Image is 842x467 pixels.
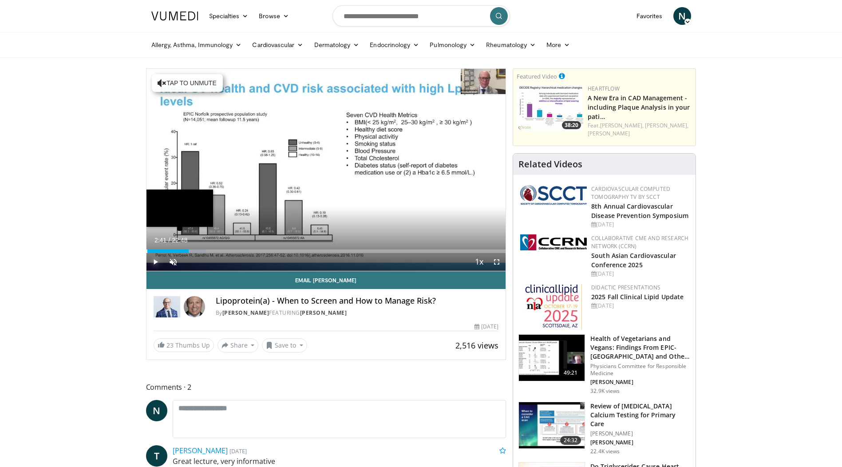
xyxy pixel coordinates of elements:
a: Browse [253,7,294,25]
img: 738d0e2d-290f-4d89-8861-908fb8b721dc.150x105_q85_crop-smart_upscale.jpg [517,85,583,131]
a: Favorites [631,7,668,25]
div: By FEATURING [216,309,499,317]
a: South Asian Cardiovascular Conference 2025 [591,251,676,269]
button: Share [217,338,259,352]
a: Collaborative CME and Research Network (CCRN) [591,234,688,250]
button: Tap to unmute [152,74,223,92]
a: [PERSON_NAME] [588,130,630,137]
span: 24:32 [560,436,581,445]
a: [PERSON_NAME], [645,122,688,129]
span: 2,516 views [455,340,498,351]
img: Dr. Robert S. Rosenson [154,296,180,317]
a: Endocrinology [364,36,424,54]
a: More [541,36,575,54]
a: Specialties [204,7,254,25]
a: 8th Annual Cardiovascular Disease Prevention Symposium [591,202,688,220]
span: 22:48 [172,237,187,244]
p: [PERSON_NAME] [590,439,690,446]
span: 2:41 [154,237,166,244]
img: Avatar [184,296,205,317]
span: 23 [166,341,174,349]
video-js: Video Player [146,69,506,271]
a: A New Era in CAD Management - including Plaque Analysis in your pati… [588,94,690,121]
a: 38:20 [517,85,583,131]
a: Heartflow [588,85,620,92]
button: Save to [262,338,307,352]
img: a04ee3ba-8487-4636-b0fb-5e8d268f3737.png.150x105_q85_autocrop_double_scale_upscale_version-0.2.png [520,234,587,250]
a: 2025 Fall Clinical Lipid Update [591,293,684,301]
a: T [146,445,167,467]
h3: Health of Vegetarians and Vegans: Findings From EPIC-[GEOGRAPHIC_DATA] and Othe… [590,334,690,361]
button: Play [146,253,164,271]
div: [DATE] [591,270,688,278]
a: N [673,7,691,25]
p: [PERSON_NAME] [590,379,690,386]
a: Email [PERSON_NAME] [146,271,506,289]
p: [PERSON_NAME] [590,430,690,437]
small: Featured Video [517,72,557,80]
a: 23 Thumbs Up [154,338,214,352]
img: 606f2b51-b844-428b-aa21-8c0c72d5a896.150x105_q85_crop-smart_upscale.jpg [519,335,585,381]
p: Great lecture, very informative [173,456,506,467]
p: 22.4K views [590,448,620,455]
span: / [169,237,170,244]
img: 51a70120-4f25-49cc-93a4-67582377e75f.png.150x105_q85_autocrop_double_scale_upscale_version-0.2.png [520,185,587,205]
p: 32.9K views [590,388,620,395]
div: Didactic Presentations [591,284,688,292]
small: [DATE] [229,447,247,455]
h4: Related Videos [518,159,582,170]
a: 49:21 Health of Vegetarians and Vegans: Findings From EPIC-[GEOGRAPHIC_DATA] and Othe… Physicians... [518,334,690,395]
button: Playback Rate [470,253,488,271]
span: 49:21 [560,368,581,377]
img: VuMedi Logo [151,12,198,20]
div: Progress Bar [146,249,506,253]
div: [DATE] [591,302,688,310]
div: [DATE] [591,221,688,229]
h4: Lipoprotein(a) - When to Screen and How to Manage Risk? [216,296,499,306]
a: Pulmonology [424,36,481,54]
button: Unmute [164,253,182,271]
a: Cardiovascular [247,36,308,54]
a: [PERSON_NAME] [173,446,228,455]
a: [PERSON_NAME] [300,309,347,317]
a: Rheumatology [481,36,541,54]
img: f4af32e0-a3f3-4dd9-8ed6-e543ca885e6d.150x105_q85_crop-smart_upscale.jpg [519,402,585,448]
a: N [146,400,167,421]
div: Feat. [588,122,692,138]
div: [DATE] [474,323,498,331]
span: 38:20 [562,121,581,129]
a: Cardiovascular Computed Tomography TV by SCCT [591,185,670,201]
a: 24:32 Review of [MEDICAL_DATA] Calcium Testing for Primary Care [PERSON_NAME] [PERSON_NAME] 22.4K... [518,402,690,455]
a: Dermatology [309,36,365,54]
img: d65bce67-f81a-47c5-b47d-7b8806b59ca8.jpg.150x105_q85_autocrop_double_scale_upscale_version-0.2.jpg [525,284,582,330]
p: Physicians Committee for Responsible Medicine [590,363,690,377]
button: Fullscreen [488,253,506,271]
h3: Review of [MEDICAL_DATA] Calcium Testing for Primary Care [590,402,690,428]
input: Search topics, interventions [332,5,510,27]
a: [PERSON_NAME], [600,122,644,129]
span: Comments 2 [146,381,506,393]
a: [PERSON_NAME] [222,309,269,317]
a: Allergy, Asthma, Immunology [146,36,247,54]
